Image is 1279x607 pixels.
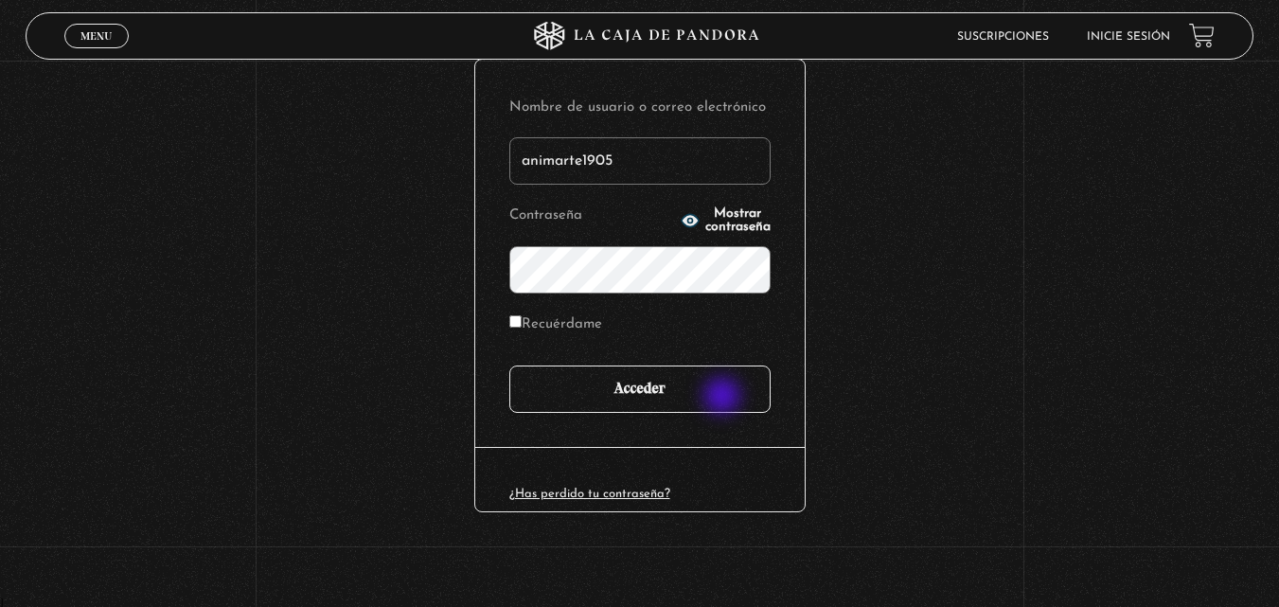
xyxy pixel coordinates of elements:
label: Contraseña [509,202,675,231]
span: Mostrar contraseña [705,207,771,234]
label: Recuérdame [509,311,602,340]
span: Menu [80,30,112,42]
input: Acceder [509,366,771,413]
input: Recuérdame [509,315,522,328]
label: Nombre de usuario o correo electrónico [509,94,771,123]
a: ¿Has perdido tu contraseña? [509,488,670,500]
button: Mostrar contraseña [681,207,771,234]
a: Inicie sesión [1087,31,1170,43]
a: View your shopping cart [1189,23,1215,48]
a: Suscripciones [957,31,1049,43]
span: Cerrar [74,46,118,60]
